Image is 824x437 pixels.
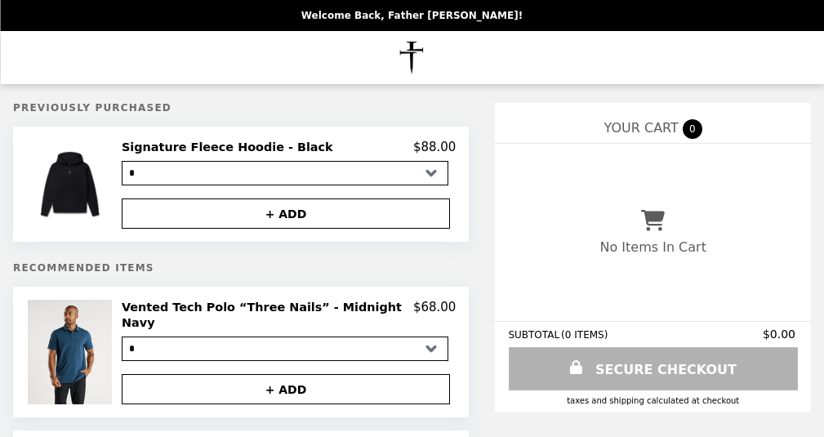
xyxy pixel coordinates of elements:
[13,262,469,274] h5: Recommended Items
[122,374,450,404] button: + ADD
[604,120,679,136] span: YOUR CART
[683,119,702,139] span: 0
[763,328,798,341] span: $0.00
[122,161,448,185] select: Select a product variant
[413,140,457,154] p: $88.00
[122,337,448,361] select: Select a product variant
[508,329,561,341] span: SUBTOTAL
[370,41,454,74] img: Brand Logo
[599,239,706,255] p: No Items In Cart
[508,396,798,405] div: Taxes and Shipping calculated at checkout
[561,329,608,341] span: ( 0 ITEMS )
[122,300,413,330] h2: Vented Tech Polo “Three Nails” - Midnight Navy
[413,300,457,330] p: $68.00
[13,102,469,114] h5: Previously Purchased
[122,140,340,154] h2: Signature Fleece Hoodie - Black
[34,140,110,229] img: Signature Fleece Hoodie - Black
[122,198,450,229] button: + ADD
[28,300,115,404] img: Vented Tech Polo “Three Nails” - Midnight Navy
[301,10,523,21] p: Welcome Back, Father [PERSON_NAME]!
